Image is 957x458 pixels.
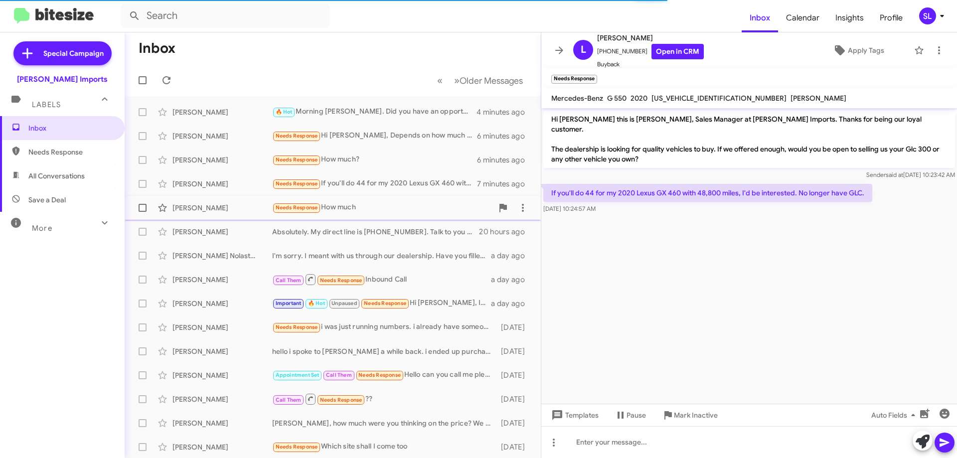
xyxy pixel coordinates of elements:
[543,205,596,212] span: [DATE] 10:24:57 AM
[172,275,272,285] div: [PERSON_NAME]
[272,393,496,405] div: ??
[541,406,607,424] button: Templates
[172,203,272,213] div: [PERSON_NAME]
[272,106,477,118] div: Morning [PERSON_NAME]. Did you have an opportunity to review the options? Let me know if you have...
[477,179,533,189] div: 7 minutes ago
[272,273,491,286] div: Inbound Call
[496,442,533,452] div: [DATE]
[742,3,778,32] a: Inbox
[477,107,533,117] div: 4 minutes ago
[607,406,654,424] button: Pause
[496,346,533,356] div: [DATE]
[364,300,406,306] span: Needs Response
[477,155,533,165] div: 6 minutes ago
[272,369,496,381] div: Hello can you call me please?
[276,300,302,306] span: Important
[172,418,272,428] div: [PERSON_NAME]
[172,179,272,189] div: [PERSON_NAME]
[674,406,718,424] span: Mark Inactive
[272,202,493,213] div: How much
[276,156,318,163] span: Needs Response
[432,70,529,91] nav: Page navigation example
[276,109,293,115] span: 🔥 Hot
[172,370,272,380] div: [PERSON_NAME]
[866,171,955,178] span: Sender [DATE] 10:23:42 AM
[172,322,272,332] div: [PERSON_NAME]
[551,75,597,84] small: Needs Response
[431,70,449,91] button: Previous
[276,180,318,187] span: Needs Response
[172,346,272,356] div: [PERSON_NAME]
[886,171,903,178] span: said at
[651,44,704,59] a: Open in CRM
[32,100,61,109] span: Labels
[872,3,911,32] a: Profile
[272,178,477,189] div: If you'll do 44 for my 2020 Lexus GX 460 with 48,800 miles, I'd be interested. No longer have GLC.
[863,406,927,424] button: Auto Fields
[911,7,946,24] button: SL
[308,300,325,306] span: 🔥 Hot
[172,299,272,308] div: [PERSON_NAME]
[454,74,460,87] span: »
[276,372,319,378] span: Appointment Set
[326,372,352,378] span: Call Them
[331,300,357,306] span: Unpaused
[276,133,318,139] span: Needs Response
[276,277,302,284] span: Call Them
[871,406,919,424] span: Auto Fields
[597,59,704,69] span: Buyback
[272,346,496,356] div: hello i spoke to [PERSON_NAME] a while back. i ended up purchasing a white one out of [GEOGRAPHIC...
[272,154,477,165] div: How much?
[320,277,362,284] span: Needs Response
[607,94,627,103] span: G 550
[28,147,113,157] span: Needs Response
[848,41,884,59] span: Apply Tags
[597,44,704,59] span: [PHONE_NUMBER]
[807,41,909,59] button: Apply Tags
[276,204,318,211] span: Needs Response
[276,397,302,403] span: Call Them
[631,94,647,103] span: 2020
[272,321,496,333] div: i was just running numbers. i already have someone i work with. thank you!
[172,227,272,237] div: [PERSON_NAME]
[320,397,362,403] span: Needs Response
[276,444,318,450] span: Needs Response
[543,110,955,168] p: Hi [PERSON_NAME] this is [PERSON_NAME], Sales Manager at [PERSON_NAME] Imports. Thanks for being ...
[778,3,827,32] a: Calendar
[496,418,533,428] div: [DATE]
[172,394,272,404] div: [PERSON_NAME]
[551,94,603,103] span: Mercedes-Benz
[17,74,108,84] div: [PERSON_NAME] Imports
[827,3,872,32] a: Insights
[272,227,479,237] div: Absolutely. My direct line is [PHONE_NUMBER]. Talk to you soon!
[43,48,104,58] span: Special Campaign
[172,251,272,261] div: [PERSON_NAME] Nolastname120711837
[13,41,112,65] a: Special Campaign
[543,184,872,202] p: If you'll do 44 for my 2020 Lexus GX 460 with 48,800 miles, I'd be interested. No longer have GLC.
[919,7,936,24] div: SL
[491,275,533,285] div: a day ago
[172,155,272,165] div: [PERSON_NAME]
[549,406,599,424] span: Templates
[437,74,443,87] span: «
[651,94,787,103] span: [US_VEHICLE_IDENTIFICATION_NUMBER]
[28,171,85,181] span: All Conversations
[139,40,175,56] h1: Inbox
[448,70,529,91] button: Next
[654,406,726,424] button: Mark Inactive
[491,299,533,308] div: a day ago
[28,195,66,205] span: Save a Deal
[460,75,523,86] span: Older Messages
[172,442,272,452] div: [PERSON_NAME]
[477,131,533,141] div: 6 minutes ago
[272,418,496,428] div: [PERSON_NAME], how much were you thinking on the price? We use Market-Based pricing for like equi...
[32,224,52,233] span: More
[172,131,272,141] div: [PERSON_NAME]
[272,441,496,453] div: Which site shall I come too
[597,32,704,44] span: [PERSON_NAME]
[358,372,401,378] span: Needs Response
[491,251,533,261] div: a day ago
